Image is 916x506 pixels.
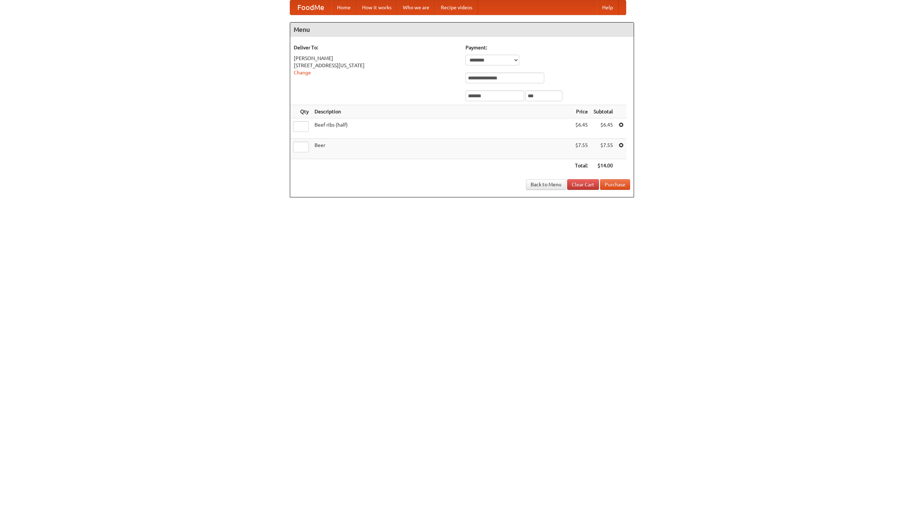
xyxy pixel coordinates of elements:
[526,179,566,190] a: Back to Menu
[591,105,616,118] th: Subtotal
[290,0,331,15] a: FoodMe
[290,23,634,37] h4: Menu
[312,139,572,159] td: Beer
[294,44,458,51] h5: Deliver To:
[572,118,591,139] td: $6.45
[294,55,458,62] div: [PERSON_NAME]
[591,118,616,139] td: $6.45
[331,0,356,15] a: Home
[572,139,591,159] td: $7.55
[290,105,312,118] th: Qty
[600,179,630,190] button: Purchase
[435,0,478,15] a: Recipe videos
[572,105,591,118] th: Price
[572,159,591,172] th: Total:
[356,0,397,15] a: How it works
[294,62,458,69] div: [STREET_ADDRESS][US_STATE]
[294,70,311,75] a: Change
[591,159,616,172] th: $14.00
[466,44,630,51] h5: Payment:
[397,0,435,15] a: Who we are
[312,118,572,139] td: Beef ribs (half)
[596,0,619,15] a: Help
[312,105,572,118] th: Description
[591,139,616,159] td: $7.55
[567,179,599,190] a: Clear Cart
